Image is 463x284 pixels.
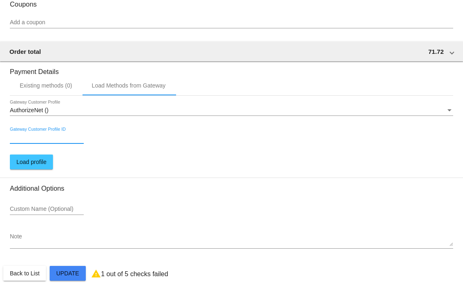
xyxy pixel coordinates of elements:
[428,48,444,55] span: 71.72
[10,155,53,169] button: Load profile
[10,134,84,141] input: Gateway Customer Profile ID
[92,82,166,89] div: Load Methods from Gateway
[20,82,72,89] div: Existing methods (0)
[10,62,453,76] h3: Payment Details
[91,269,101,279] mat-icon: warning
[10,185,453,192] h3: Additional Options
[10,19,453,26] input: Add a coupon
[9,48,41,55] span: Order total
[3,266,46,281] button: Back to List
[10,107,453,114] mat-select: Gateway Customer Profile
[10,206,84,212] input: Custom Name (Optional)
[101,270,168,278] p: 1 out of 5 checks failed
[16,159,46,165] span: Load profile
[56,270,79,277] span: Update
[10,107,48,113] span: AuthorizeNet ()
[50,266,86,281] button: Update
[10,270,39,277] span: Back to List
